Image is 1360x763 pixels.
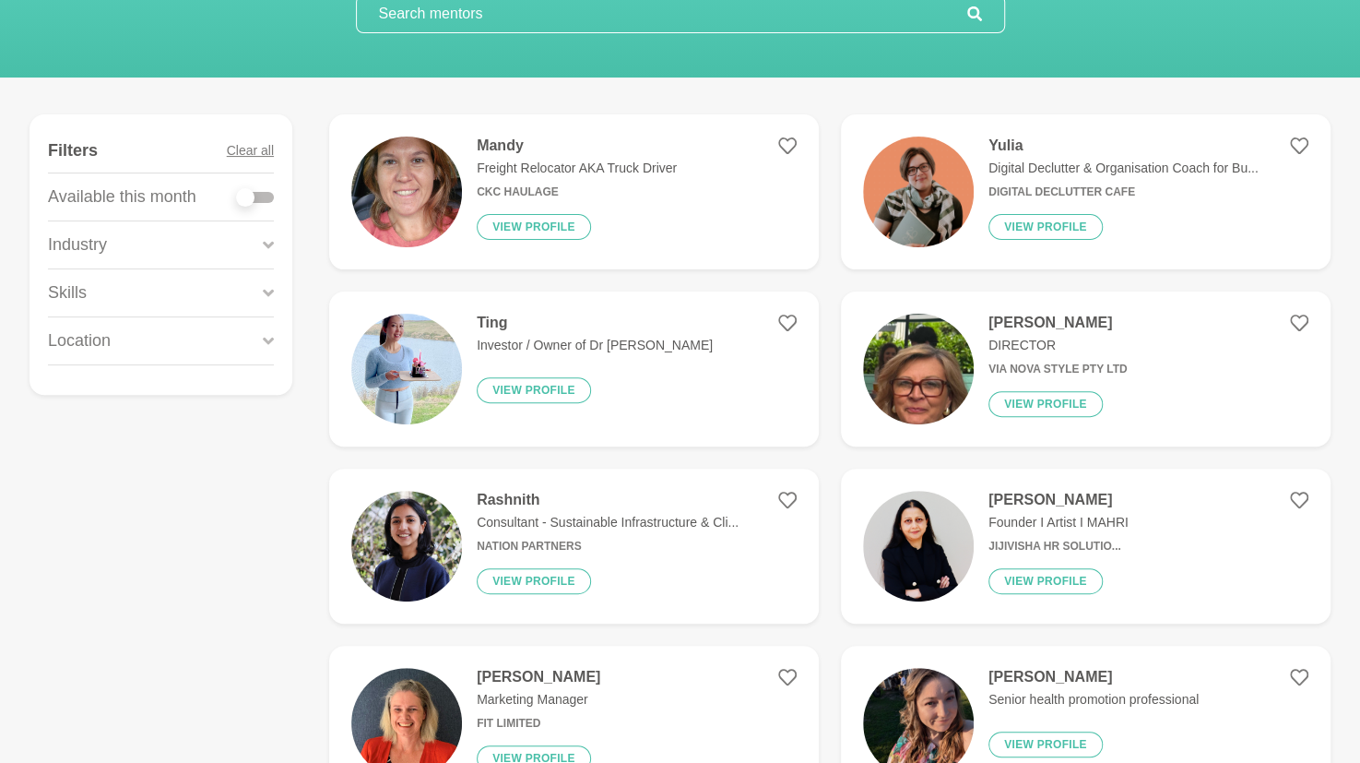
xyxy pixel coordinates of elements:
[841,292,1330,447] a: [PERSON_NAME]DIRECTORVIA NOVA STYLE PTY LTDView profile
[227,129,274,173] button: Clear all
[988,690,1199,709] p: Senior health promotion professional
[988,568,1103,594] button: View profile
[48,232,107,257] p: Industry
[863,491,974,602] img: a64cdb5362bd95f97a1a62b264c607aef0a6ff99-2732x3034.jpg
[477,568,591,594] button: View profile
[841,469,1330,624] a: [PERSON_NAME]Founder I Artist I MAHRIJijivisha HR Solutio...View profile
[477,491,739,509] h4: Rashnith
[863,137,974,247] img: cd3ee0be55c8d8e4b79a56ea7ce6c8bbb3f20f9c-1080x1080.png
[988,391,1103,417] button: View profile
[477,717,600,731] h6: FIT Limited
[477,377,591,403] button: View profile
[863,314,974,424] img: f3563969ab723f79b3ef00bf1b3a63b857f039e5-573x1035.jpg
[841,114,1330,269] a: YuliaDigital Declutter & Organisation Coach for Bu...Digital Declutter CafeView profile
[329,114,819,269] a: MandyFreight Relocator AKA Truck DriverCKC HaulageView profile
[988,491,1129,509] h4: [PERSON_NAME]
[48,328,111,353] p: Location
[988,540,1129,554] h6: Jijivisha HR Solutio...
[329,292,819,447] a: TingInvestor / Owner of Dr [PERSON_NAME]View profile
[477,336,713,355] p: Investor / Owner of Dr [PERSON_NAME]
[477,159,677,178] p: Freight Relocator AKA Truck Driver
[988,668,1199,686] h4: [PERSON_NAME]
[988,185,1259,199] h6: Digital Declutter Cafe
[329,469,819,624] a: RashnithConsultant - Sustainable Infrastructure & Cli...Nation PartnersView profile
[988,513,1129,532] p: Founder I Artist I MAHRI
[477,314,713,332] h4: Ting
[351,491,462,602] img: 8d8dd07005649bc17060f370b8a977ce5169ad0b-1600x1600.jpg
[477,668,600,686] h4: [PERSON_NAME]
[477,513,739,532] p: Consultant - Sustainable Infrastructure & Cli...
[477,690,600,709] p: Marketing Manager
[988,159,1259,178] p: Digital Declutter & Organisation Coach for Bu...
[988,214,1103,240] button: View profile
[351,314,462,424] img: 0926aa826bf440e0807015962379f59a3b99f4a5-1834x2448.jpg
[988,363,1127,376] h6: VIA NOVA STYLE PTY LTD
[351,137,462,247] img: 50093f67989d66ad09930e820f8e7a95f5573d6f-1516x3280.jpg
[988,137,1259,155] h4: Yulia
[477,185,677,199] h6: CKC Haulage
[988,732,1103,757] button: View profile
[48,185,196,209] p: Available this month
[988,314,1127,332] h4: [PERSON_NAME]
[48,280,87,305] p: Skills
[477,137,677,155] h4: Mandy
[477,540,739,554] h6: Nation Partners
[477,214,591,240] button: View profile
[48,140,98,161] h4: Filters
[988,336,1127,355] p: DIRECTOR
